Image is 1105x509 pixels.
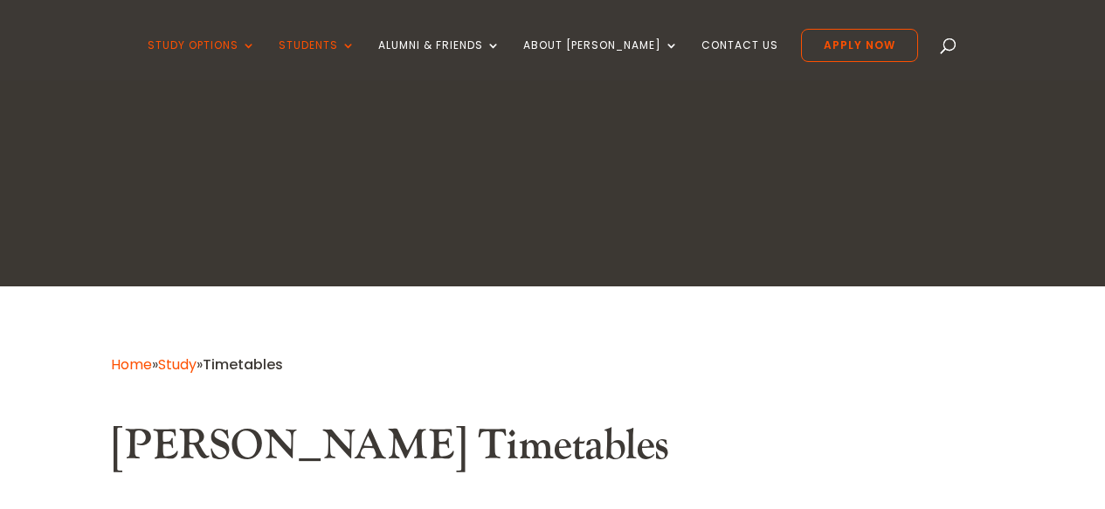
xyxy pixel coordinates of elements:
a: Alumni & Friends [378,39,501,80]
a: Contact Us [701,39,778,80]
a: Study [158,354,197,375]
span: Timetables [203,354,283,375]
a: Study Options [148,39,256,80]
a: Home [111,354,152,375]
a: About [PERSON_NAME] [523,39,679,80]
a: Students [279,39,356,80]
a: Apply Now [801,29,918,62]
h2: [PERSON_NAME] Timetables [111,421,995,480]
span: » » [111,354,283,375]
